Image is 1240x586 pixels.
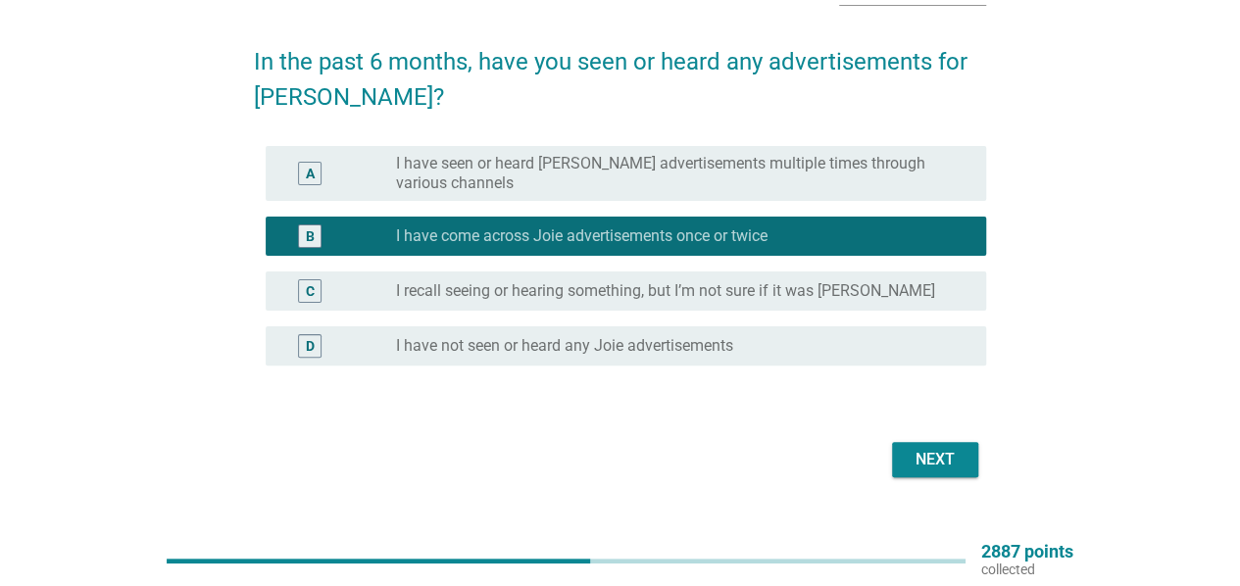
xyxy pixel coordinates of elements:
p: collected [981,561,1073,578]
div: A [306,164,315,184]
label: I have not seen or heard any Joie advertisements [396,336,733,356]
h2: In the past 6 months, have you seen or heard any advertisements for [PERSON_NAME]? [254,24,986,115]
div: B [306,226,315,247]
label: I have come across Joie advertisements once or twice [396,226,768,246]
div: Next [908,448,963,471]
button: Next [892,442,978,477]
div: C [306,281,315,302]
label: I recall seeing or hearing something, but I’m not sure if it was [PERSON_NAME] [396,281,935,301]
div: D [306,336,315,357]
p: 2887 points [981,543,1073,561]
label: I have seen or heard [PERSON_NAME] advertisements multiple times through various channels [396,154,955,193]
